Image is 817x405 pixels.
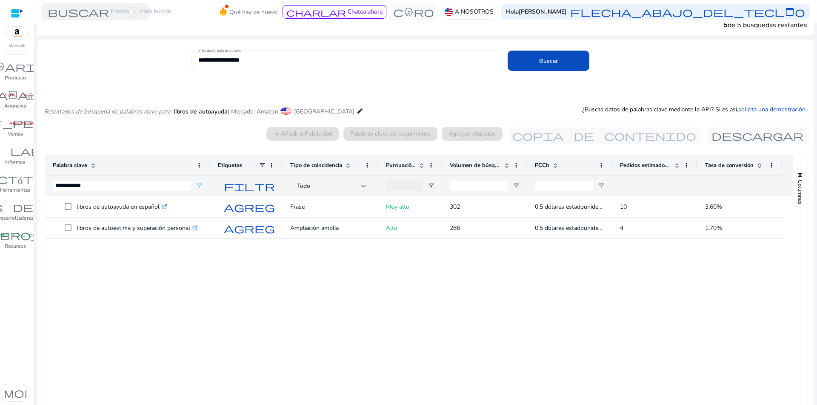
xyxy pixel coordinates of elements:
font: Muy alto [386,203,409,211]
font: Frase [290,203,305,211]
button: Abrir el menú de filtros [196,182,203,189]
font: 266 [450,224,460,232]
font: Todo [297,182,310,190]
font: Mercado [9,43,26,49]
button: charlarChatea ahora [283,5,386,19]
button: descargar [708,127,807,144]
font: centro [393,6,434,18]
font: charlar [286,7,346,17]
font: Etiquetas [218,161,242,169]
button: Buscar [508,51,589,71]
font: Introducir palabra clave [198,48,241,54]
font: registro manual de fibra [9,121,84,125]
font: solicita una demostración [738,105,806,113]
font: A NOSOTROS [455,8,494,16]
mat-icon: edit [357,106,363,116]
font: Producto [5,74,26,81]
font: Pedidos estimados/mes [620,161,679,169]
font: 4 [620,224,623,232]
font: Chatea ahora [348,8,383,16]
font: Anuncios [4,102,26,109]
font: de 5 búsquedas restantes [728,20,807,30]
font: buscar [48,6,109,18]
font: libros de autoayuda en español [77,203,160,211]
font: [PERSON_NAME] [519,8,567,16]
font: Tipo de coincidencia [290,161,342,169]
font: | Mercado: Amazon [228,108,278,116]
font: ¿Buscas datos de palabras clave mediante la API? Si es así, [582,105,738,113]
font: agregar [224,201,295,213]
font: Volumen de búsqueda [450,161,508,169]
button: Abrir el menú de filtros [428,182,434,189]
button: centro [390,3,437,20]
font: PCCh [535,161,549,169]
font: Resultados de búsqueda de palabras clave para: [44,108,171,116]
font: 10 [620,203,627,211]
img: us.svg [445,8,453,16]
font: libros de autoestima y superación personal [77,224,190,232]
font: Columnas [796,180,804,204]
font: 5 [723,20,728,30]
font: Prensa [111,7,129,15]
font: agregar [224,222,295,234]
button: Abrir el menú de filtros [513,182,520,189]
font: 3,60% [705,203,722,211]
font: Hola [506,8,519,16]
font: Ampliación amplia [290,224,339,232]
button: Abrir el menú de filtros [598,182,605,189]
font: 1,70% [705,224,722,232]
input: Entrada del filtro de volumen de búsqueda [450,181,508,191]
font: filtro_alt [224,180,326,192]
font: flecha_abajo_del_teclado [570,6,805,18]
font: Ventas [8,130,23,137]
font: Alto [386,224,397,232]
img: amazon.svg [6,27,29,40]
font: Tasa de conversión [705,161,754,169]
font: modo oscuro [4,387,116,399]
font: [GEOGRAPHIC_DATA] [294,108,354,116]
font: Recursos [5,243,26,249]
font: Para buscar [140,7,171,15]
font: Buscar [539,57,558,65]
font: Qué hay de nuevo [229,8,277,16]
font: descargar [711,130,803,142]
font: 0,5 dólares estadounidenses - 0,75 dólares estadounidenses [535,224,696,232]
font: / [134,8,135,16]
font: Puntuación de relevancia [386,161,451,169]
input: Entrada del filtro CPC [535,181,593,191]
font: . [806,105,807,113]
font: libros de autoayuda [174,108,228,116]
font: 0,5 dólares estadounidenses - 0,75 dólares estadounidenses [535,203,696,211]
font: 302 [450,203,460,211]
font: Palabra clave [53,161,87,169]
font: Informes [5,159,25,165]
input: Entrada de filtro de palabras clave [53,181,191,191]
